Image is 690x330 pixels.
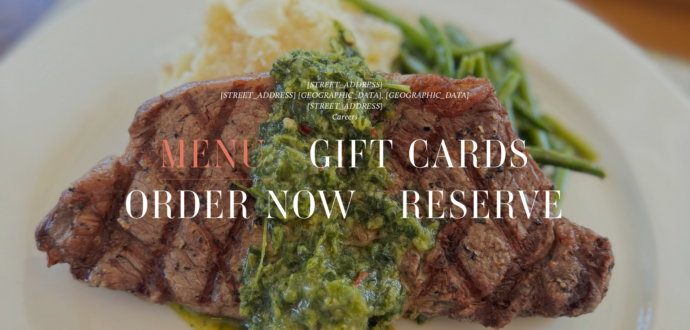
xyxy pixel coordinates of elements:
[309,130,531,179] a: Gift Cards
[221,90,469,100] a: [STREET_ADDRESS] [GEOGRAPHIC_DATA], [GEOGRAPHIC_DATA]
[159,130,267,180] span: Menu
[307,80,383,89] a: [STREET_ADDRESS]
[399,180,565,230] a: Reserve
[399,180,565,230] span: Reserve
[332,112,358,122] a: Careers
[125,180,357,230] a: Order Now
[125,180,357,230] span: Order Now
[309,130,531,180] span: Gift Cards
[159,130,267,179] a: Menu
[307,101,383,111] a: [STREET_ADDRESS]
